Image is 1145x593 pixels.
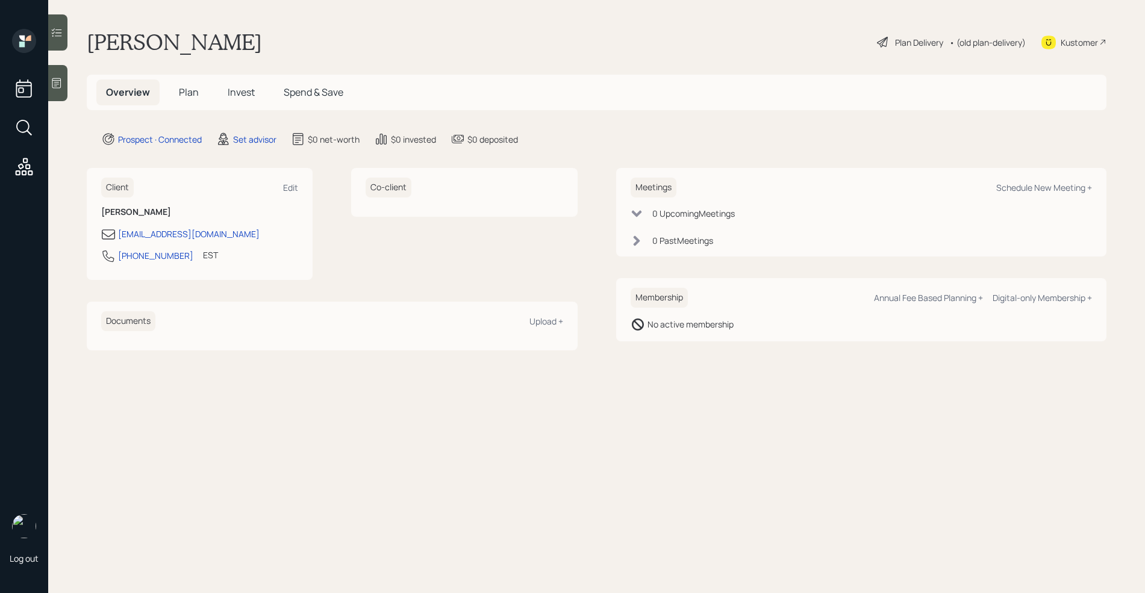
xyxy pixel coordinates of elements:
div: $0 net-worth [308,133,360,146]
div: Plan Delivery [895,36,943,49]
div: Kustomer [1061,36,1098,49]
div: EST [203,249,218,261]
h6: Co-client [366,178,411,197]
div: Schedule New Meeting + [996,182,1092,193]
div: Set advisor [233,133,276,146]
div: 0 Past Meeting s [652,234,713,247]
img: retirable_logo.png [12,514,36,538]
h6: [PERSON_NAME] [101,207,298,217]
div: Log out [10,553,39,564]
div: $0 deposited [467,133,518,146]
span: Overview [106,85,150,99]
span: Spend & Save [284,85,343,99]
div: [EMAIL_ADDRESS][DOMAIN_NAME] [118,228,260,240]
div: [PHONE_NUMBER] [118,249,193,262]
div: No active membership [647,318,734,331]
h1: [PERSON_NAME] [87,29,262,55]
h6: Documents [101,311,155,331]
h6: Membership [631,288,688,308]
div: Annual Fee Based Planning + [874,292,983,303]
div: • (old plan-delivery) [949,36,1026,49]
div: Digital-only Membership + [993,292,1092,303]
h6: Client [101,178,134,197]
span: Plan [179,85,199,99]
div: Upload + [529,315,563,327]
span: Invest [228,85,255,99]
div: $0 invested [391,133,436,146]
div: Prospect · Connected [118,133,202,146]
h6: Meetings [631,178,676,197]
div: 0 Upcoming Meeting s [652,207,735,220]
div: Edit [283,182,298,193]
